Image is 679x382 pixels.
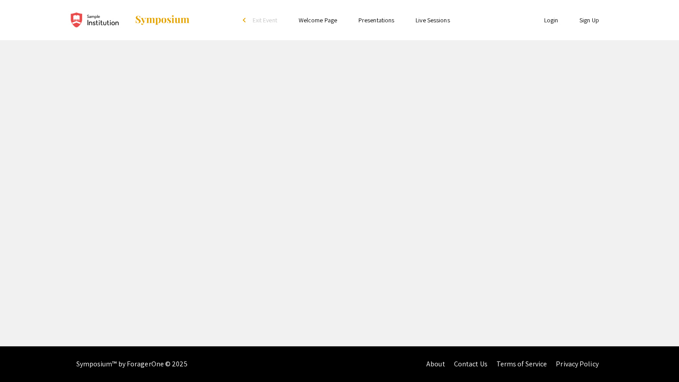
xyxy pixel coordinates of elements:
[243,17,248,23] div: arrow_back_ios
[496,359,547,369] a: Terms of Service
[299,16,337,24] a: Welcome Page
[70,9,190,31] a: Demo University 1
[134,15,190,25] img: Symposium by ForagerOne
[416,16,450,24] a: Live Sessions
[358,16,394,24] a: Presentations
[544,16,558,24] a: Login
[253,16,277,24] span: Exit Event
[579,16,599,24] a: Sign Up
[70,9,125,31] img: Demo University 1
[426,359,445,369] a: About
[556,359,598,369] a: Privacy Policy
[7,342,38,375] iframe: Chat
[76,346,187,382] div: Symposium™ by ForagerOne © 2025
[454,359,487,369] a: Contact Us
